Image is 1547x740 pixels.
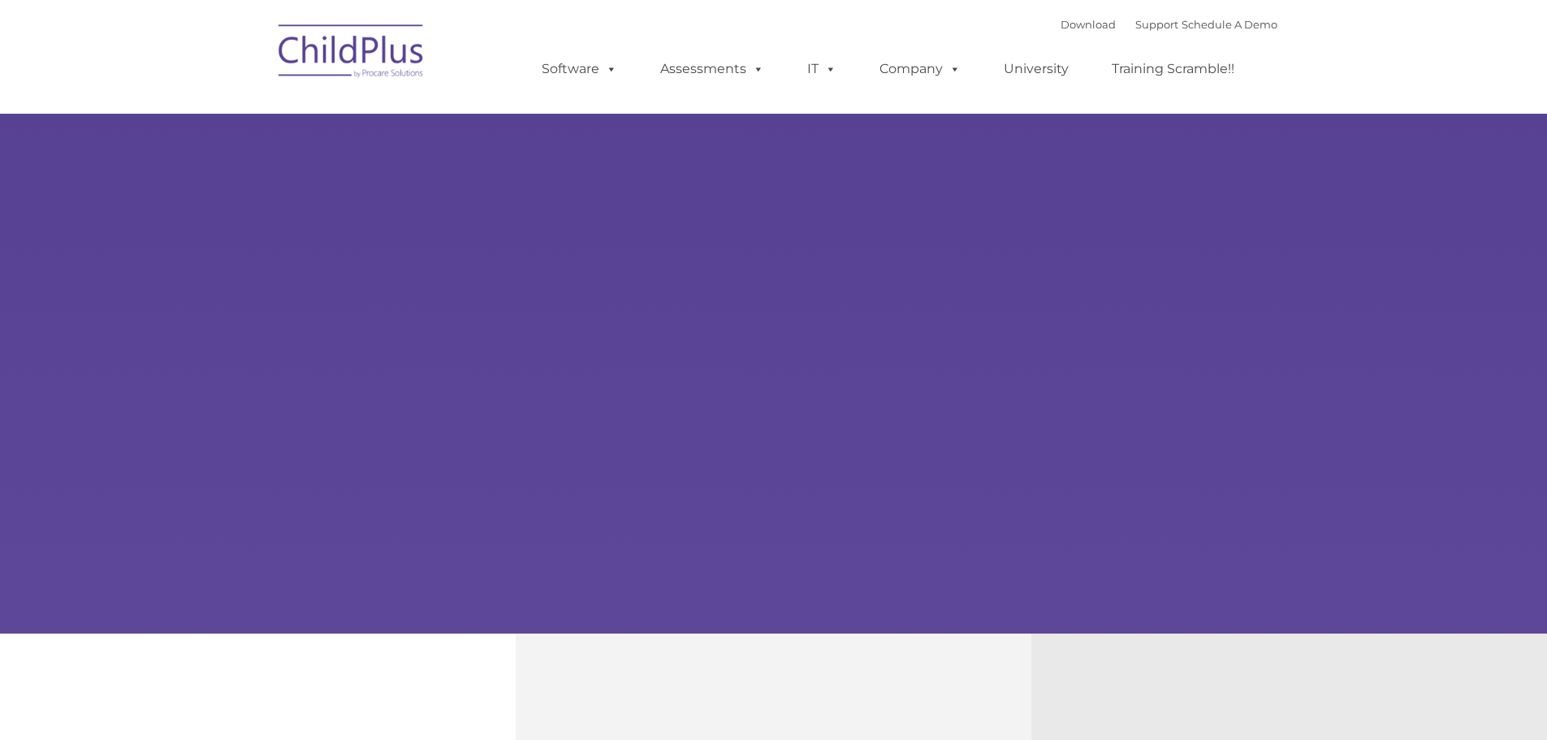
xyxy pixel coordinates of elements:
[863,53,977,85] a: Company
[270,13,433,94] img: ChildPlus by Procare Solutions
[644,53,780,85] a: Assessments
[525,53,633,85] a: Software
[987,53,1085,85] a: University
[1182,18,1277,31] a: Schedule A Demo
[1135,18,1178,31] a: Support
[1061,18,1277,31] font: |
[1095,53,1251,85] a: Training Scramble!!
[791,53,853,85] a: IT
[1061,18,1116,31] a: Download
